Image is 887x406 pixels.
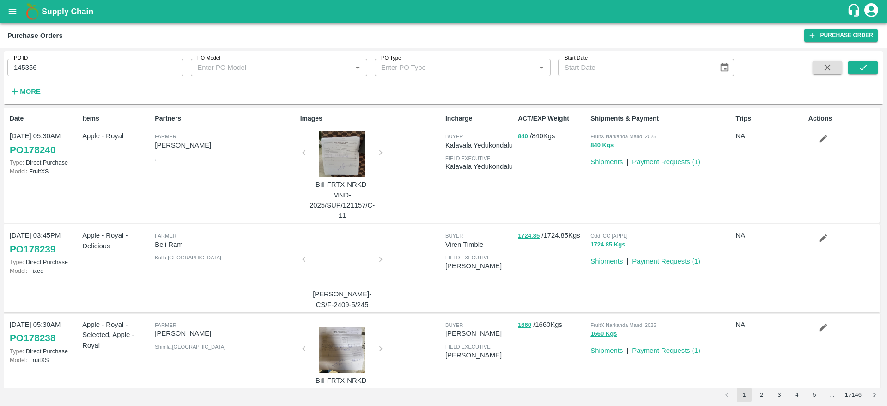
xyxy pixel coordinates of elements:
[23,2,42,21] img: logo
[10,347,79,356] p: Direct Purchase
[155,328,296,338] p: [PERSON_NAME]
[155,240,296,250] p: Beli Ram
[10,356,79,364] p: FruitXS
[518,131,528,142] button: 840
[736,131,805,141] p: NA
[590,114,732,123] p: Shipments & Payment
[445,240,514,250] p: Viren Timble
[377,62,521,74] input: Enter PO Type
[300,114,442,123] p: Images
[847,3,863,20] div: customer-support
[352,62,364,74] button: Open
[518,131,587,141] p: / 840 Kgs
[82,320,151,351] p: Apple - Royal - Selected, Apple - Royal
[155,344,225,350] span: Shimla , [GEOGRAPHIC_DATA]
[10,131,79,141] p: [DATE] 05:30AM
[590,140,614,151] button: 840 Kgs
[518,230,587,241] p: / 1724.85 Kgs
[10,258,24,265] span: Type:
[736,114,805,123] p: Trips
[10,241,55,258] a: PO178239
[10,167,79,176] p: FruitXS
[10,357,27,363] span: Model:
[10,159,24,166] span: Type:
[736,230,805,240] p: NA
[718,388,883,402] nav: pagination navigation
[10,330,55,346] a: PO178238
[2,1,23,22] button: open drawer
[10,266,79,275] p: Fixed
[807,388,822,402] button: Go to page 5
[82,230,151,251] p: Apple - Royal - Delicious
[155,155,156,161] span: ,
[445,161,514,172] p: Kalavala Yedukondalu
[445,255,491,260] span: field executive
[590,233,627,239] span: Oddi CC [APPL]
[445,134,463,139] span: buyer
[445,328,514,338] p: [PERSON_NAME]
[10,158,79,167] p: Direct Purchase
[10,230,79,240] p: [DATE] 03:45PM
[10,141,55,158] a: PO178240
[82,114,151,123] p: Items
[155,233,176,239] span: Farmer
[737,388,752,402] button: page 1
[10,348,24,355] span: Type:
[445,322,463,328] span: buyer
[863,2,880,21] div: account of current user
[445,261,514,271] p: [PERSON_NAME]
[558,59,712,76] input: Start Date
[445,155,491,161] span: field executive
[308,179,377,221] p: Bill-FRTX-NRKD-MND-2025/SUP/121157/C-11
[155,255,221,260] span: Kullu , [GEOGRAPHIC_DATA]
[42,7,93,16] b: Supply Chain
[590,134,656,139] span: FruitX Narkanda Mandi 2025
[445,140,514,150] p: Kalavala Yedukondalu
[7,84,43,99] button: More
[155,114,296,123] p: Partners
[772,388,787,402] button: Go to page 3
[7,30,63,42] div: Purchase Orders
[736,320,805,330] p: NA
[590,258,623,265] a: Shipments
[518,320,531,331] button: 1660
[518,320,587,330] p: / 1660 Kgs
[155,134,176,139] span: Farmer
[155,140,296,150] p: [PERSON_NAME]
[590,240,625,250] button: 1724.85 Kgs
[623,153,628,167] div: |
[590,322,656,328] span: FruitX Narkanda Mandi 2025
[623,342,628,356] div: |
[867,388,882,402] button: Go to next page
[381,55,401,62] label: PO Type
[590,347,623,354] a: Shipments
[10,267,27,274] span: Model:
[197,55,220,62] label: PO Model
[842,388,864,402] button: Go to page 17146
[194,62,337,74] input: Enter PO Model
[445,114,514,123] p: Incharge
[518,231,540,241] button: 1724.85
[14,55,28,62] label: PO ID
[632,347,700,354] a: Payment Requests (1)
[10,258,79,266] p: Direct Purchase
[808,114,877,123] p: Actions
[10,168,27,175] span: Model:
[716,59,733,76] button: Choose date
[308,289,377,310] p: [PERSON_NAME]-CS/F-2409-5/245
[590,158,623,166] a: Shipments
[804,29,878,42] a: Purchase Order
[825,391,839,400] div: …
[82,131,151,141] p: Apple - Royal
[445,350,514,360] p: [PERSON_NAME]
[790,388,804,402] button: Go to page 4
[632,258,700,265] a: Payment Requests (1)
[42,5,847,18] a: Supply Chain
[20,88,41,95] strong: More
[7,59,183,76] input: Enter PO ID
[445,344,491,350] span: field executive
[754,388,769,402] button: Go to page 2
[155,322,176,328] span: Farmer
[535,62,547,74] button: Open
[445,233,463,239] span: buyer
